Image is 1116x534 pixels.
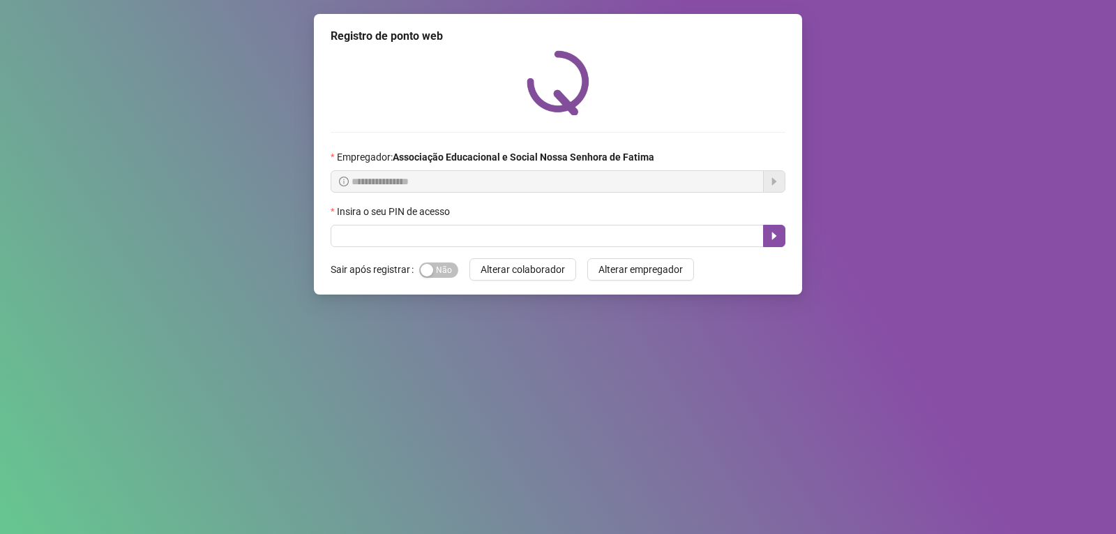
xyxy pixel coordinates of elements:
[331,28,785,45] div: Registro de ponto web
[393,151,654,163] strong: Associação Educacional e Social Nossa Senhora de Fatima
[481,262,565,277] span: Alterar colaborador
[339,177,349,186] span: info-circle
[331,204,459,219] label: Insira o seu PIN de acesso
[469,258,576,281] button: Alterar colaborador
[769,230,780,242] span: caret-right
[598,262,683,277] span: Alterar empregador
[587,258,694,281] button: Alterar empregador
[527,50,589,115] img: QRPoint
[337,149,654,165] span: Empregador :
[331,258,419,281] label: Sair após registrar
